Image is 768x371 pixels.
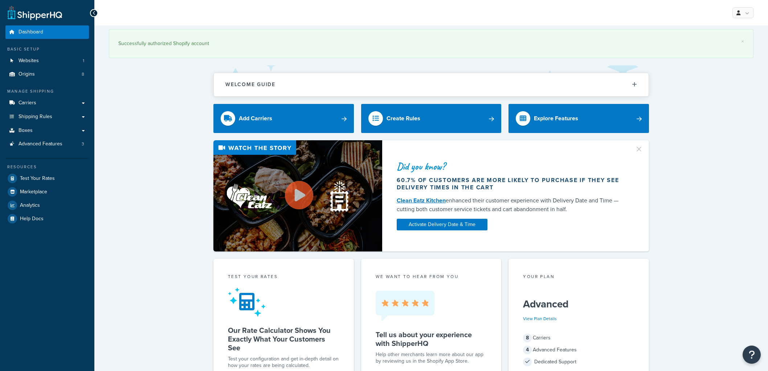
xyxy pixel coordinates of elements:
[213,140,382,252] img: Video thumbnail
[743,346,761,364] button: Open Resource Center
[5,212,89,225] a: Help Docs
[5,88,89,94] div: Manage Shipping
[5,172,89,185] a: Test Your Rates
[19,29,43,35] span: Dashboard
[5,68,89,81] a: Origins8
[508,104,649,133] a: Explore Features
[397,219,487,230] a: Activate Delivery Date & Time
[5,124,89,137] a: Boxes
[741,39,744,44] a: ×
[19,128,33,134] span: Boxes
[523,273,634,282] div: Your Plan
[20,176,55,182] span: Test Your Rates
[228,326,339,352] h5: Our Rate Calculator Shows You Exactly What Your Customers See
[19,141,62,147] span: Advanced Features
[523,357,634,367] div: Dedicated Support
[534,113,578,124] div: Explore Features
[19,71,35,77] span: Origins
[523,298,634,310] h5: Advanced
[5,137,89,151] a: Advanced Features3
[5,54,89,68] a: Websites1
[397,161,626,172] div: Did you know?
[5,199,89,212] a: Analytics
[5,137,89,151] li: Advanced Features
[5,25,89,39] a: Dashboard
[397,196,446,205] a: Clean Eatz Kitchen
[523,345,634,355] div: Advanced Features
[228,356,339,369] div: Test your configuration and get in-depth detail on how your rates are being calculated.
[523,315,557,322] a: View Plan Details
[214,73,649,96] button: Welcome Guide
[239,113,272,124] div: Add Carriers
[397,177,626,191] div: 60.7% of customers are more likely to purchase if they see delivery times in the cart
[523,333,634,343] div: Carriers
[20,189,47,195] span: Marketplace
[5,110,89,124] a: Shipping Rules
[82,71,84,77] span: 8
[523,346,532,354] span: 4
[5,185,89,198] a: Marketplace
[20,216,44,222] span: Help Docs
[397,196,626,214] div: enhanced their customer experience with Delivery Date and Time — cutting both customer service ti...
[376,330,487,348] h5: Tell us about your experience with ShipperHQ
[82,141,84,147] span: 3
[213,104,354,133] a: Add Carriers
[523,334,532,342] span: 8
[387,113,420,124] div: Create Rules
[19,58,39,64] span: Websites
[5,96,89,110] a: Carriers
[19,100,36,106] span: Carriers
[5,54,89,68] li: Websites
[376,351,487,364] p: Help other merchants learn more about our app by reviewing us in the Shopify App Store.
[20,202,40,209] span: Analytics
[5,164,89,170] div: Resources
[376,273,487,280] p: we want to hear from you
[5,46,89,52] div: Basic Setup
[5,68,89,81] li: Origins
[118,39,744,49] div: Successfully authorized Shopify account
[361,104,502,133] a: Create Rules
[83,58,84,64] span: 1
[228,273,339,282] div: Test your rates
[19,114,52,120] span: Shipping Rules
[225,82,275,87] h2: Welcome Guide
